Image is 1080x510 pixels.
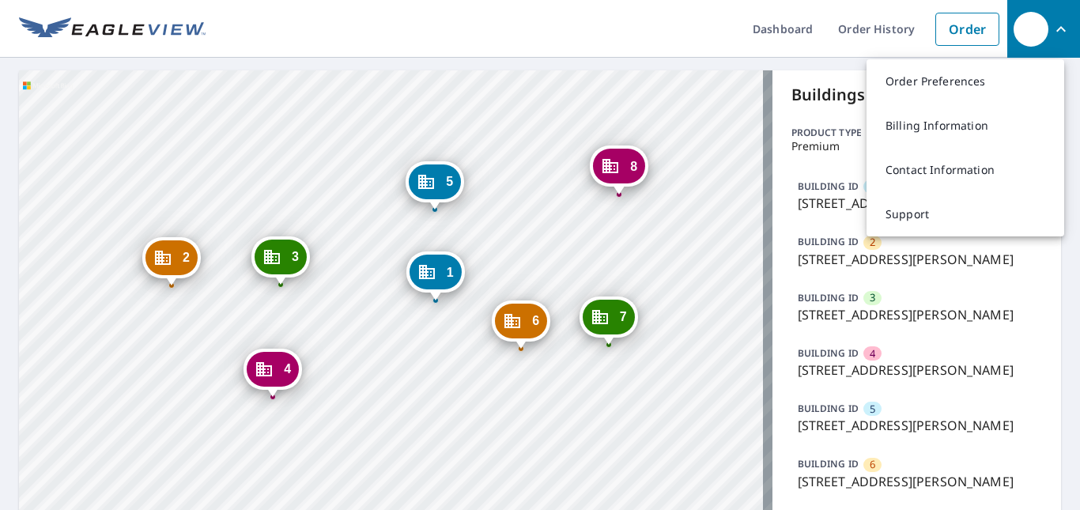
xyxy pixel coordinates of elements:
[590,145,648,195] div: Dropped pin, building 8, Commercial property, 7402 S Lewis Ave Tulsa, OK 74136
[580,297,638,346] div: Dropped pin, building 7, Commercial property, 7410 S Lewis Ave Tulsa, OK 74136
[446,176,453,187] span: 5
[630,161,637,172] span: 8
[867,192,1064,236] a: Support
[492,300,550,349] div: Dropped pin, building 6, Commercial property, 7414 S Lewis Ave Tulsa, OK 74136
[791,140,1043,153] p: Premium
[870,235,875,250] span: 2
[142,237,201,286] div: Dropped pin, building 2, Commercial property, 7438 S Lewis Ave Tulsa, OK 74136
[791,83,1043,107] p: Buildings
[870,290,875,305] span: 3
[406,161,464,210] div: Dropped pin, building 5, Commercial property, 7426 S Lewis Ave Tulsa, OK 74136
[620,311,627,323] span: 7
[798,250,1037,269] p: [STREET_ADDRESS][PERSON_NAME]
[798,472,1037,491] p: [STREET_ADDRESS][PERSON_NAME]
[447,266,454,278] span: 1
[19,17,206,41] img: EV Logo
[798,416,1037,435] p: [STREET_ADDRESS][PERSON_NAME]
[406,251,465,300] div: Dropped pin, building 1, Commercial property, 7422 S Lewis Ave Tulsa, OK 74136
[798,194,1037,213] p: [STREET_ADDRESS][PERSON_NAME]
[284,363,291,375] span: 4
[798,346,859,360] p: BUILDING ID
[798,402,859,415] p: BUILDING ID
[532,315,539,327] span: 6
[798,179,859,193] p: BUILDING ID
[867,59,1064,104] a: Order Preferences
[798,457,859,470] p: BUILDING ID
[870,346,875,361] span: 4
[870,402,875,417] span: 5
[935,13,999,46] a: Order
[798,291,859,304] p: BUILDING ID
[183,251,190,263] span: 2
[251,236,310,285] div: Dropped pin, building 3, Commercial property, 7430 S Lewis Ave Tulsa, OK 74136
[798,361,1037,380] p: [STREET_ADDRESS][PERSON_NAME]
[292,251,299,263] span: 3
[870,457,875,472] span: 6
[798,305,1037,324] p: [STREET_ADDRESS][PERSON_NAME]
[791,126,1043,140] p: Product type
[867,148,1064,192] a: Contact Information
[244,349,302,398] div: Dropped pin, building 4, Commercial property, 7418 S Lewis Ave Tulsa, OK 74136
[798,235,859,248] p: BUILDING ID
[867,104,1064,148] a: Billing Information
